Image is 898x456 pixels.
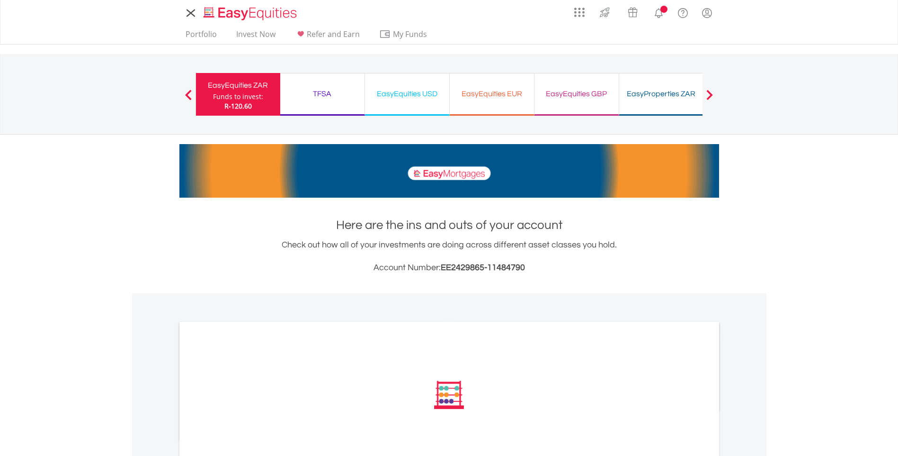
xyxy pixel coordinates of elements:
a: Home page [200,2,301,21]
button: Previous [179,94,198,104]
h1: Here are the ins and outs of your account [179,217,719,234]
div: EasyProperties ZAR [625,87,698,100]
div: EasyEquities USD [371,87,444,100]
img: grid-menu-icon.svg [574,7,585,18]
h3: Account Number: [179,261,719,274]
a: Portfolio [182,29,221,44]
a: Invest Now [232,29,279,44]
div: EasyEquities EUR [455,87,528,100]
button: Next [700,94,719,104]
div: EasyEquities GBP [540,87,613,100]
a: AppsGrid [568,2,591,18]
div: TFSA [286,87,359,100]
img: thrive-v2.svg [597,5,613,20]
span: Refer and Earn [307,29,360,39]
div: Check out how all of your investments are doing across different asset classes you hold. [179,238,719,274]
img: vouchers-v2.svg [625,5,640,20]
img: EasyMortage Promotion Banner [179,144,719,198]
span: EE2429865-11484790 [441,263,525,272]
a: Notifications [647,2,671,21]
a: Vouchers [619,2,647,20]
img: EasyEquities_Logo.png [202,6,301,21]
span: My Funds [379,28,441,40]
div: Funds to invest: [213,92,263,101]
a: Refer and Earn [291,29,364,44]
div: EasyEquities ZAR [202,79,275,92]
span: R-120.60 [224,101,252,110]
a: My Profile [695,2,719,23]
a: FAQ's and Support [671,2,695,21]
